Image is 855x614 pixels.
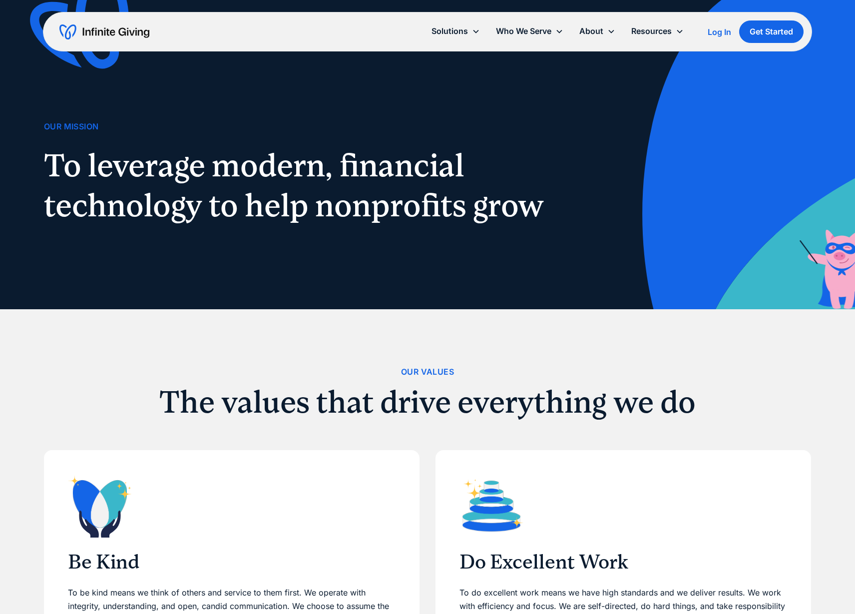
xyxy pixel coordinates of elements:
a: Log In [708,26,731,38]
div: Who We Serve [488,20,571,42]
div: About [579,24,603,38]
h3: Be Kind [68,550,396,574]
div: Who We Serve [496,24,551,38]
h1: To leverage modern, financial technology to help nonprofits grow [44,145,555,225]
a: home [59,24,149,40]
div: Our Values [401,365,454,379]
div: Our Mission [44,120,98,133]
div: Log In [708,28,731,36]
a: Get Started [739,20,804,43]
h2: The values that drive everything we do [44,387,811,418]
div: Resources [623,20,692,42]
h3: Do Excellent Work [459,550,787,574]
div: Solutions [431,24,468,38]
div: Solutions [424,20,488,42]
div: Resources [631,24,672,38]
div: About [571,20,623,42]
